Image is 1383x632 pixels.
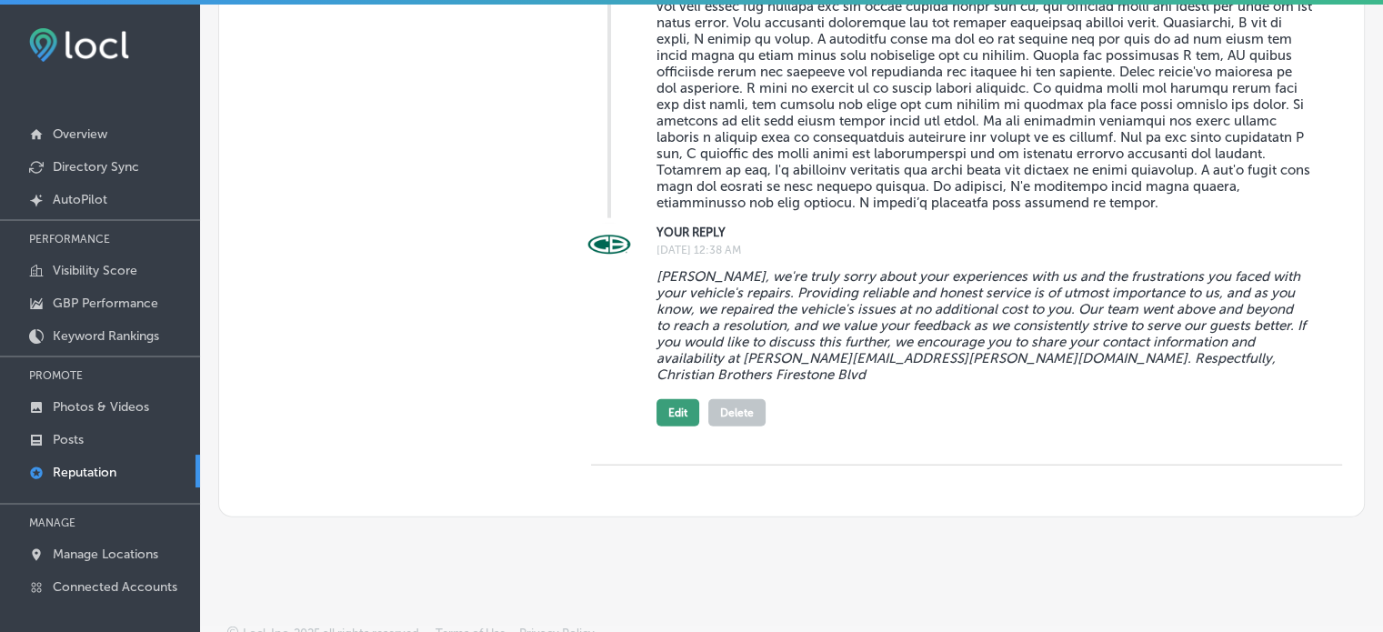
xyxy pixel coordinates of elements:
p: AutoPilot [53,192,107,207]
blockquote: [PERSON_NAME], we're truly sorry about your experiences with us and the frustrations you faced wi... [656,268,1313,383]
img: Image [586,223,632,268]
img: fda3e92497d09a02dc62c9cd864e3231.png [29,28,129,62]
p: Manage Locations [53,547,158,562]
button: Delete [708,399,766,426]
label: [DATE] 12:38 AM [656,244,1313,256]
p: Reputation [53,465,116,480]
p: Photos & Videos [53,399,149,415]
p: GBP Performance [53,296,158,311]
p: Directory Sync [53,159,139,175]
p: Connected Accounts [53,579,177,595]
p: Visibility Score [53,263,137,278]
label: YOUR REPLY [656,226,1313,239]
p: Posts [53,432,84,447]
p: Overview [53,126,107,142]
p: Keyword Rankings [53,328,159,344]
button: Edit [656,399,699,426]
